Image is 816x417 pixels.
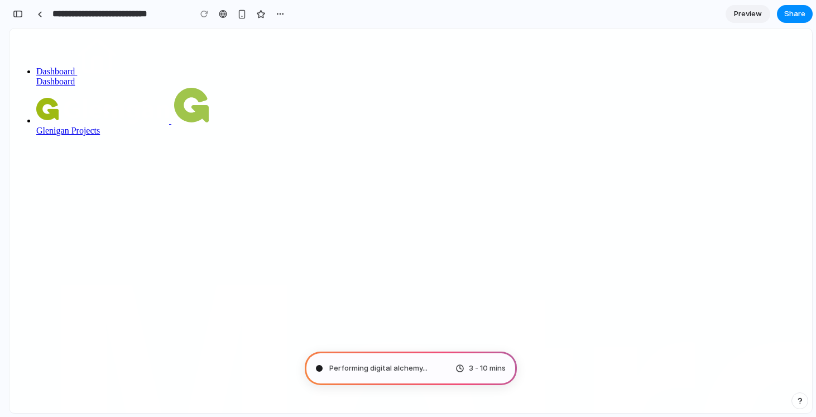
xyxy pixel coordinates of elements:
[784,8,805,20] span: Share
[27,97,90,107] span: Glenigan Projects
[27,9,798,58] li: Dashboard
[27,58,798,107] li: Projects
[734,8,762,20] span: Preview
[27,48,65,58] span: Dashboard
[68,9,108,46] img: g2Dashboard.svg
[27,38,65,48] span: Dashboard
[726,5,770,23] a: Preview
[777,5,813,23] button: Share
[27,87,798,107] a: Glenigan Projects
[27,38,798,58] a: Dashboard Dashboard
[162,58,202,95] img: g2GleniganProjects.svg
[469,363,506,374] span: 3 - 10 mins
[27,69,160,95] img: glenigan-logo-2x.png
[329,363,428,374] span: Performing digital alchemy ...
